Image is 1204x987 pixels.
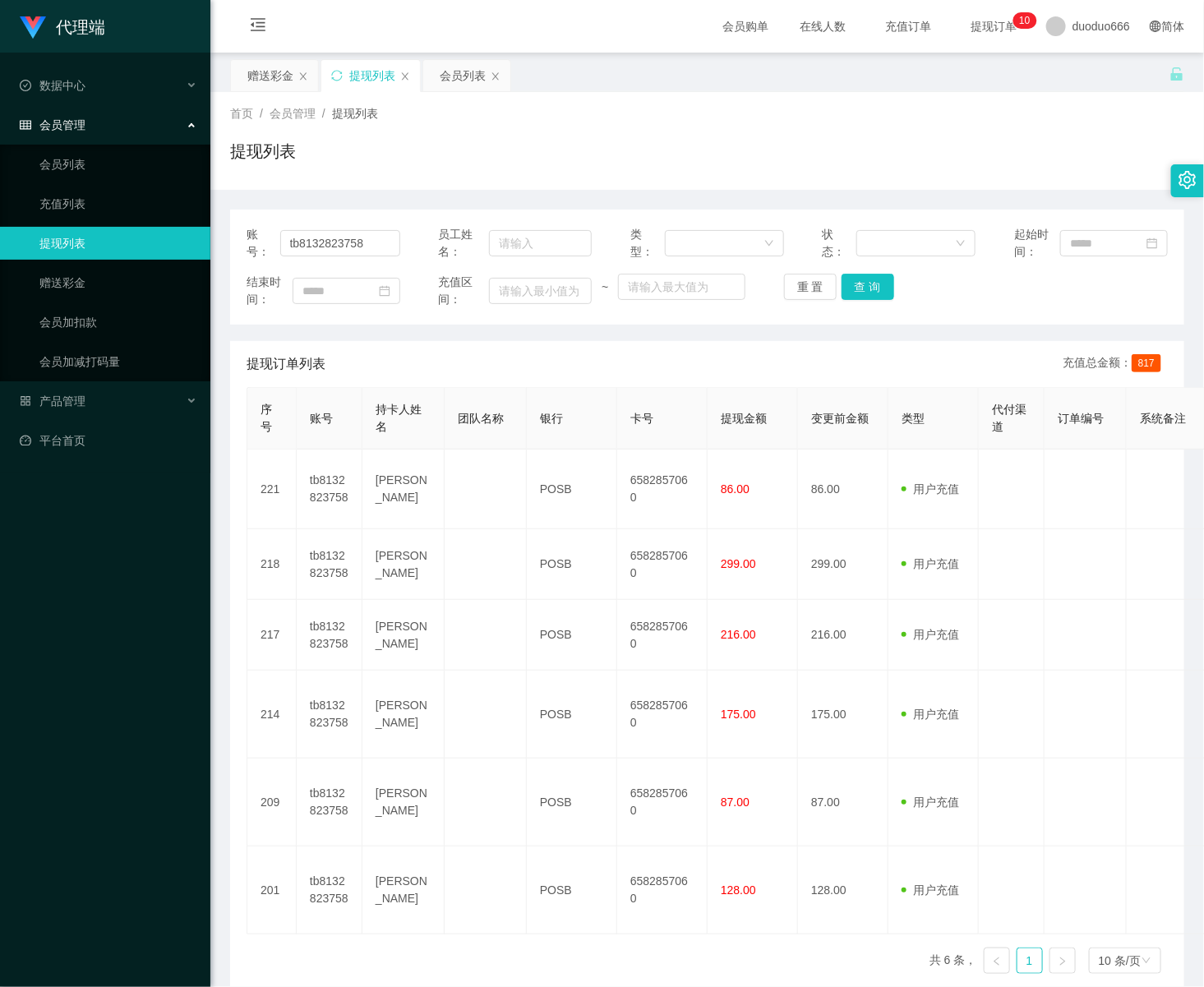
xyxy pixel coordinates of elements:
[247,671,297,759] td: 214
[1132,354,1161,372] span: 817
[20,394,85,408] span: 产品管理
[20,424,197,457] a: 图标: dashboard平台首页
[1146,238,1158,249] i: 图标: calendar
[310,412,333,425] span: 账号
[956,238,966,250] i: 图标: down
[811,412,869,425] span: 变更前金额
[784,274,837,300] button: 重 置
[617,759,708,846] td: 6582857060
[1017,948,1043,974] li: 1
[280,230,400,256] input: 请输入
[39,306,197,339] a: 会员加扣款
[721,796,750,809] span: 87.00
[440,60,486,91] div: 会员列表
[439,226,490,261] span: 员工姓名：
[1140,412,1186,425] span: 系统备注
[297,450,362,529] td: tb8132823758
[721,708,756,721] span: 175.00
[617,600,708,671] td: 6582857060
[721,482,750,496] span: 86.00
[261,403,272,433] span: 序号
[1058,412,1104,425] span: 订单编号
[902,628,959,641] span: 用户充值
[798,759,888,846] td: 87.00
[230,107,253,120] span: 首页
[230,139,296,164] h1: 提现列表
[721,557,756,570] span: 299.00
[1169,67,1184,81] i: 图标: unlock
[540,412,563,425] span: 银行
[297,529,362,600] td: tb8132823758
[527,529,617,600] td: POSB
[297,846,362,934] td: tb8132823758
[930,948,977,974] li: 共 6 条，
[362,450,445,529] td: [PERSON_NAME]
[1063,354,1168,374] div: 充值总金额：
[379,285,390,297] i: 图标: calendar
[39,266,197,299] a: 赠送彩金
[39,187,197,220] a: 充值列表
[823,226,857,261] span: 状态：
[331,70,343,81] i: 图标: sync
[489,278,592,304] input: 请输入最小值为
[458,412,504,425] span: 团队名称
[527,450,617,529] td: POSB
[20,20,105,33] a: 代理端
[618,274,745,300] input: 请输入最大值为
[592,279,618,296] span: ~
[297,600,362,671] td: tb8132823758
[247,759,297,846] td: 209
[400,71,410,81] i: 图标: close
[247,529,297,600] td: 218
[1099,948,1141,973] div: 10 条/页
[20,395,31,407] i: 图标: appstore-o
[20,80,31,91] i: 图标: check-circle-o
[247,450,297,529] td: 221
[270,107,316,120] span: 会员管理
[376,403,422,433] span: 持卡人姓名
[247,354,325,374] span: 提现订单列表
[617,450,708,529] td: 6582857060
[39,345,197,378] a: 会员加减打码量
[721,628,756,641] span: 216.00
[362,600,445,671] td: [PERSON_NAME]
[362,529,445,600] td: [PERSON_NAME]
[39,148,197,181] a: 会员列表
[20,16,46,39] img: logo.9652507e.png
[489,230,592,256] input: 请输入
[527,846,617,934] td: POSB
[1058,957,1068,966] i: 图标: right
[1017,948,1042,973] a: 1
[439,274,490,308] span: 充值区间：
[962,21,1025,32] span: 提现订单
[230,1,286,53] i: 图标: menu-fold
[20,119,31,131] i: 图标: table
[1179,171,1197,189] i: 图标: setting
[362,671,445,759] td: [PERSON_NAME]
[20,118,85,131] span: 会员管理
[791,21,854,32] span: 在线人数
[721,412,767,425] span: 提现金额
[247,600,297,671] td: 217
[984,948,1010,974] li: 上一页
[247,846,297,934] td: 201
[247,274,293,308] span: 结束时间：
[617,846,708,934] td: 6582857060
[798,450,888,529] td: 86.00
[298,71,308,81] i: 图标: close
[617,529,708,600] td: 6582857060
[56,1,105,53] h1: 代理端
[798,671,888,759] td: 175.00
[247,60,293,91] div: 赠送彩金
[362,846,445,934] td: [PERSON_NAME]
[1049,948,1076,974] li: 下一页
[527,600,617,671] td: POSB
[721,883,756,897] span: 128.00
[902,412,925,425] span: 类型
[1013,12,1036,29] sup: 10
[349,60,395,91] div: 提现列表
[902,796,959,809] span: 用户充值
[877,21,939,32] span: 充值订单
[322,107,325,120] span: /
[527,759,617,846] td: POSB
